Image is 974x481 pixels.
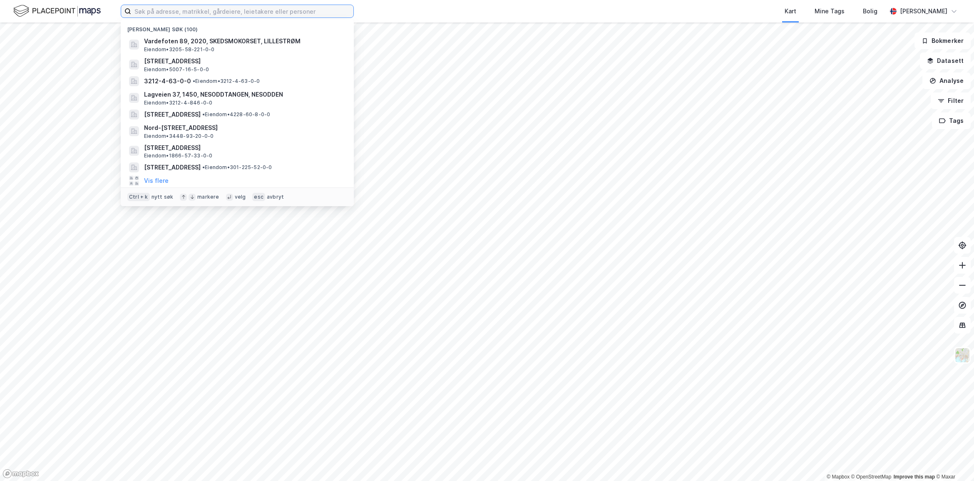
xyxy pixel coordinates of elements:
img: logo.f888ab2527a4732fd821a326f86c7f29.svg [13,4,101,18]
button: Bokmerker [914,32,971,49]
span: [STREET_ADDRESS] [144,162,201,172]
button: Filter [931,92,971,109]
div: esc [252,193,265,201]
div: velg [235,194,246,200]
div: Bolig [863,6,877,16]
div: avbryt [267,194,284,200]
a: OpenStreetMap [851,474,892,480]
span: Eiendom • 3205-58-221-0-0 [144,46,215,53]
button: Tags [932,112,971,129]
button: Analyse [922,72,971,89]
a: Mapbox homepage [2,469,39,479]
span: • [202,111,205,117]
span: Eiendom • 3212-4-63-0-0 [193,78,260,85]
span: Nord-[STREET_ADDRESS] [144,123,344,133]
span: [STREET_ADDRESS] [144,56,344,66]
div: Kart [785,6,796,16]
div: [PERSON_NAME] [900,6,947,16]
a: Improve this map [894,474,935,480]
div: [PERSON_NAME] søk (100) [121,20,354,35]
input: Søk på adresse, matrikkel, gårdeiere, leietakere eller personer [131,5,353,17]
span: Eiendom • 3212-4-846-0-0 [144,100,212,106]
span: • [202,164,205,170]
a: Mapbox [827,474,850,480]
span: Eiendom • 3448-93-20-0-0 [144,133,214,140]
div: nytt søk [152,194,174,200]
button: Datasett [920,52,971,69]
span: Lagveien 37, 1450, NESODDTANGEN, NESODDEN [144,90,344,100]
iframe: Chat Widget [932,441,974,481]
span: 3212-4-63-0-0 [144,76,191,86]
span: Eiendom • 1866-57-33-0-0 [144,152,212,159]
button: Vis flere [144,176,169,186]
span: • [193,78,195,84]
span: [STREET_ADDRESS] [144,110,201,120]
span: Eiendom • 4228-60-8-0-0 [202,111,270,118]
span: Eiendom • 301-225-52-0-0 [202,164,272,171]
div: Mine Tags [815,6,845,16]
span: [STREET_ADDRESS] [144,143,344,153]
div: markere [197,194,219,200]
span: Eiendom • 5007-16-5-0-0 [144,66,209,73]
span: Vardefoten 89, 2020, SKEDSMOKORSET, LILLESTRØM [144,36,344,46]
img: Z [954,347,970,363]
div: Ctrl + k [127,193,150,201]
